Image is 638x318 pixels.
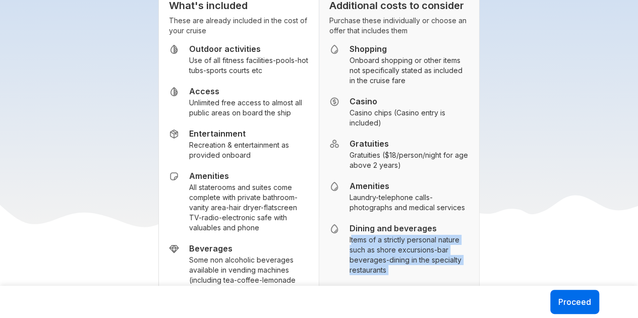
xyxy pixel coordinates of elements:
small: Unlimited free access to almost all public areas on board the ship [189,98,309,118]
img: Inclusion Icon [329,139,339,149]
small: Onboard shopping or other items not specifically stated as included in the cruise fare [350,55,470,86]
h5: Amenities [350,181,470,191]
small: All staterooms and suites come complete with private bathroom-vanity area-hair dryer-flatscreen T... [189,182,309,233]
img: Inclusion Icon [329,224,339,234]
p: Purchase these individually or choose an offer that includes them [329,16,470,36]
h5: Beverages [189,243,309,253]
h5: Casino [350,96,470,106]
h5: Access [189,86,309,96]
h5: Amenities [189,171,309,181]
h5: Outdoor activities [189,44,309,54]
p: These are already included in the cost of your cruise [169,16,309,36]
button: Proceed [550,290,599,314]
h5: Dining and beverages [350,223,470,233]
h5: Gratuities [350,139,470,149]
h5: Entertainment [189,129,309,139]
img: Inclusion Icon [169,44,179,54]
img: Inclusion Icon [329,97,339,107]
small: Some non alcoholic beverages available in vending machines (including tea-coffee-lemonade and ice... [189,255,309,295]
img: Inclusion Icon [169,244,179,254]
img: Inclusion Icon [329,181,339,192]
small: Laundry-telephone calls-photographs and medical services [350,193,470,213]
small: Items of a strictly personal nature such as shore excursions-bar beverages-dining in the specialt... [350,235,470,275]
img: Inclusion Icon [329,44,339,54]
h5: Shopping [350,44,470,54]
small: Casino chips (Casino entry is included) [350,108,470,128]
small: Gratuities ($18/person/night for age above 2 years) [350,150,470,170]
img: Inclusion Icon [169,129,179,139]
img: Inclusion Icon [169,87,179,97]
small: Use of all fitness facilities-pools-hot tubs-sports courts etc [189,55,309,76]
img: Inclusion Icon [169,171,179,181]
small: Recreation & entertainment as provided onboard [189,140,309,160]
